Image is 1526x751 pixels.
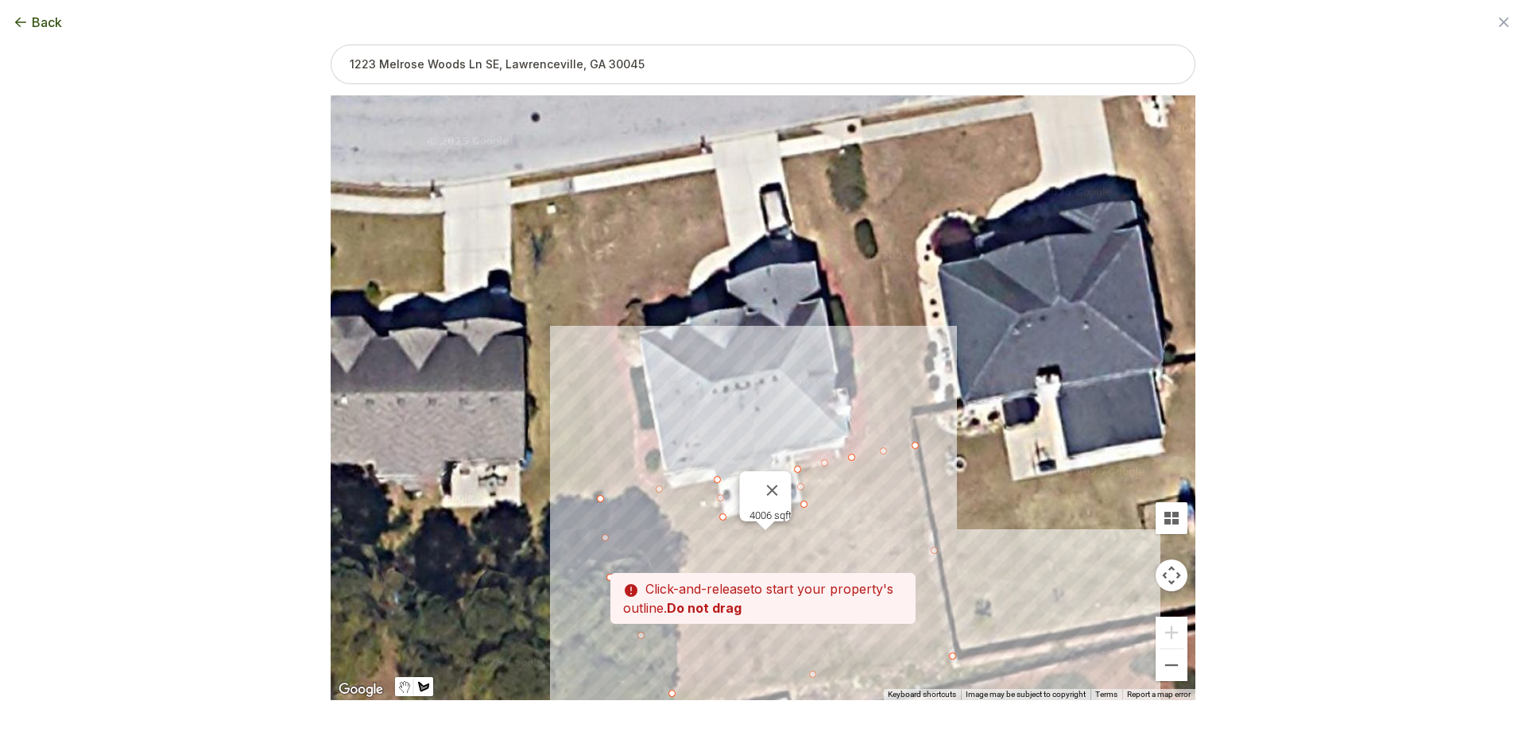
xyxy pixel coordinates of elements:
[414,677,433,696] button: Draw a shape
[610,573,916,624] p: to start your property's outline.
[335,679,387,700] img: Google
[1156,617,1187,648] button: Zoom in
[753,471,792,509] button: Close
[395,677,414,696] button: Stop drawing
[1095,690,1117,699] a: Terms (opens in new tab)
[667,600,742,616] strong: Do not drag
[1127,690,1191,699] a: Report a map error
[32,13,62,32] span: Back
[645,581,750,597] span: Click-and-release
[749,509,792,521] div: 4006 sqft
[966,690,1086,699] span: Image may be subject to copyright
[331,45,1195,84] input: 1223 Melrose Woods Ln SE, Lawrenceville, GA 30045
[888,689,956,700] button: Keyboard shortcuts
[13,13,62,32] button: Back
[1156,502,1187,534] button: Tilt map
[1156,559,1187,591] button: Map camera controls
[1156,649,1187,681] button: Zoom out
[335,679,387,700] a: Open this area in Google Maps (opens a new window)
